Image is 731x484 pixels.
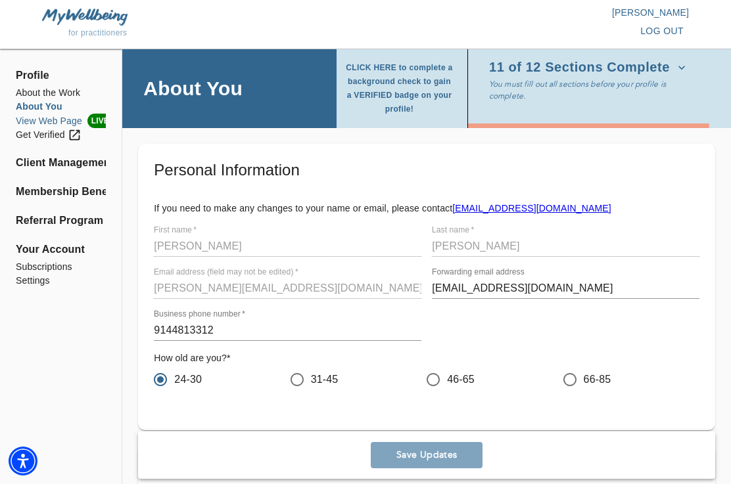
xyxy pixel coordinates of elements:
a: View Web PageLIVE [16,114,106,128]
span: 24-30 [174,372,202,387]
span: 66-85 [584,372,611,387]
a: Settings [16,274,106,288]
label: Business phone number [154,311,245,319]
h4: About You [143,76,243,100]
div: Get Verified [16,128,82,142]
a: Referral Program [16,213,106,229]
label: First name [154,227,197,234]
span: 46-65 [447,372,475,387]
button: CLICK HERE to complete a background check to gain a VERIFIED badge on your profile! [344,57,460,120]
a: Get Verified [16,128,106,142]
button: log out [635,19,689,43]
span: Your Account [16,242,106,257]
p: If you need to make any changes to your name or email, please contact [154,202,699,215]
span: Profile [16,68,106,83]
h5: Personal Information [154,160,699,181]
label: Email address (field may not be edited) [154,269,298,276]
span: for practitioners [68,28,128,37]
span: 11 of 12 Sections Complete [489,61,686,74]
p: [PERSON_NAME] [365,6,689,19]
span: CLICK HERE to complete a background check to gain a VERIFIED badge on your profile! [344,61,454,116]
span: LIVE [87,114,113,128]
li: View Web Page [16,114,106,128]
label: Last name [432,227,474,234]
h6: How old are you? * [154,351,699,366]
a: Client Management [16,155,106,171]
button: 11 of 12 Sections Complete [489,57,691,78]
a: About the Work [16,86,106,100]
span: 31-45 [311,372,339,387]
a: Subscriptions [16,260,106,274]
img: MyWellbeing [42,9,128,25]
span: log out [640,23,684,39]
a: Membership Benefits [16,184,106,200]
p: You must fill out all sections before your profile is complete. [489,78,694,102]
a: About You [16,100,106,114]
a: [EMAIL_ADDRESS][DOMAIN_NAME] [452,203,611,213]
div: Accessibility Menu [9,447,37,475]
label: Forwarding email address [432,269,525,276]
